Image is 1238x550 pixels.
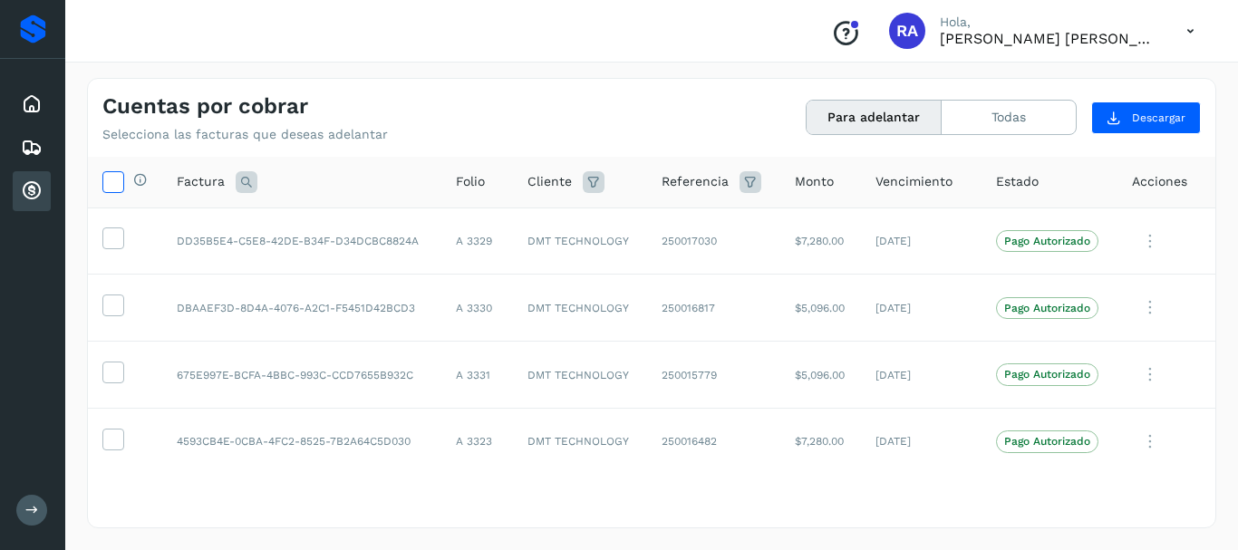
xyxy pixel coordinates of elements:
[647,275,779,342] td: 250016817
[780,408,862,475] td: $7,280.00
[662,172,729,191] span: Referencia
[527,172,572,191] span: Cliente
[1004,235,1090,247] p: Pago Autorizado
[441,207,512,275] td: A 3329
[13,84,51,124] div: Inicio
[513,275,647,342] td: DMT TECHNOLOGY
[1004,368,1090,381] p: Pago Autorizado
[1132,172,1187,191] span: Acciones
[1091,101,1201,134] button: Descargar
[647,408,779,475] td: 250016482
[162,275,441,342] td: DBAAEF3D-8D4A-4076-A2C1-F5451D42BCD3
[513,408,647,475] td: DMT TECHNOLOGY
[942,101,1076,134] button: Todas
[861,408,982,475] td: [DATE]
[441,408,512,475] td: A 3323
[102,93,308,120] h4: Cuentas por cobrar
[102,127,388,142] p: Selecciona las facturas que deseas adelantar
[177,172,225,191] span: Factura
[456,172,485,191] span: Folio
[513,207,647,275] td: DMT TECHNOLOGY
[162,342,441,409] td: 675E997E-BCFA-4BBC-993C-CCD7655B932C
[1132,110,1185,126] span: Descargar
[780,342,862,409] td: $5,096.00
[1004,302,1090,314] p: Pago Autorizado
[875,172,953,191] span: Vencimiento
[647,207,779,275] td: 250017030
[13,128,51,168] div: Embarques
[795,172,834,191] span: Monto
[162,207,441,275] td: DD35B5E4-C5E8-42DE-B34F-D34DCBC8824A
[780,207,862,275] td: $7,280.00
[513,342,647,409] td: DMT TECHNOLOGY
[861,207,982,275] td: [DATE]
[861,342,982,409] td: [DATE]
[1004,435,1090,448] p: Pago Autorizado
[861,275,982,342] td: [DATE]
[807,101,942,134] button: Para adelantar
[441,342,512,409] td: A 3331
[441,275,512,342] td: A 3330
[780,275,862,342] td: $5,096.00
[162,408,441,475] td: 4593CB4E-0CBA-4FC2-8525-7B2A64C5D030
[996,172,1039,191] span: Estado
[940,14,1157,30] p: Hola,
[647,342,779,409] td: 250015779
[13,171,51,211] div: Cuentas por cobrar
[940,30,1157,47] p: Raphael Argenis Rubio Becerril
